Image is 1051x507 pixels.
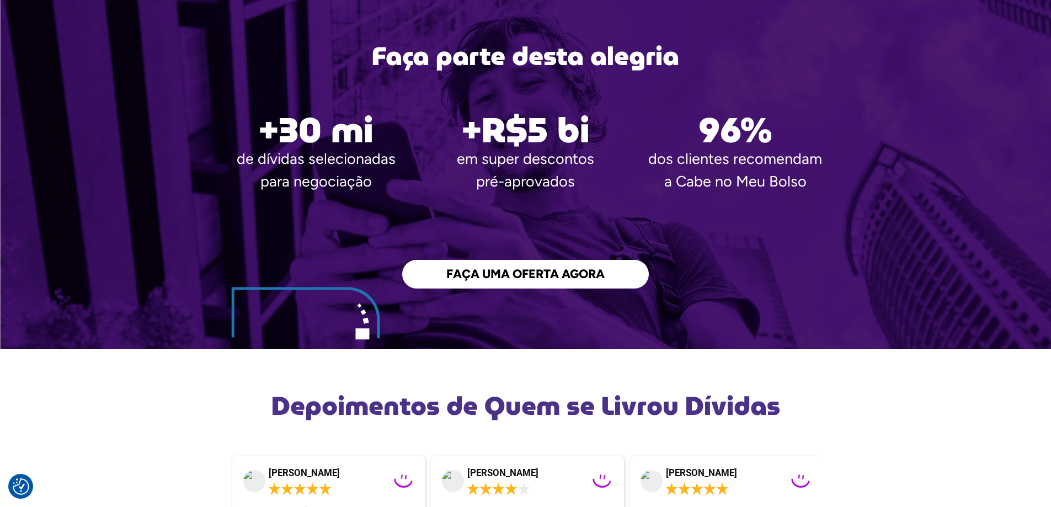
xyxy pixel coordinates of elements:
p: dos clientes recomendam a Cabe no Meu Bolso [631,148,840,193]
button: Preferências de consentimento [13,478,29,495]
h2: +R$5 bi [421,113,631,148]
a: FAÇA UMA OFERTA AGORA [402,260,649,289]
img: Profile picture or avatar [442,470,464,492]
h2: Depoimentos de Quem se Livrou Dívidas [211,393,840,419]
img: Profile picture or avatar [243,470,265,492]
img: Revisit consent button [13,478,29,495]
img: Platform logo [591,471,613,491]
div: [PERSON_NAME] [666,467,743,479]
div: [PERSON_NAME] [269,467,346,479]
div: [PERSON_NAME] [467,467,545,479]
h2: 96% [631,113,840,148]
span: FAÇA UMA OFERTA AGORA [446,268,605,280]
p: de dívidas selecionadas para negociação [237,148,396,193]
img: Platform logo [789,471,812,491]
h2: +30 mi [259,113,373,148]
img: Profile picture or avatar [641,470,663,492]
img: Platform logo [392,471,414,491]
p: em super descontos pré-aprovados [421,148,631,193]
